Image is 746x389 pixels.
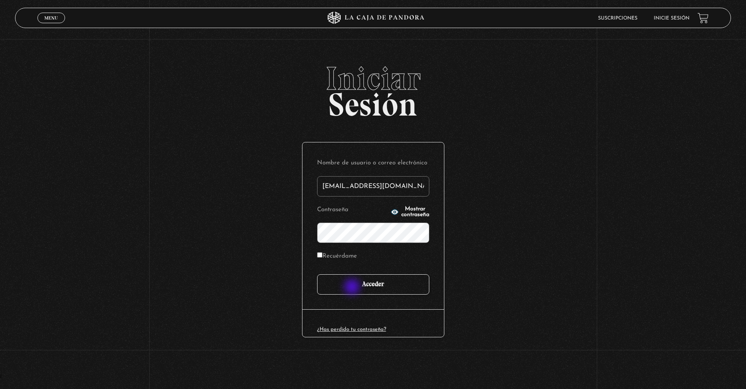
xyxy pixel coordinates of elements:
[317,274,429,295] input: Acceder
[317,157,429,170] label: Nombre de usuario o correo electrónico
[391,206,429,218] button: Mostrar contraseña
[401,206,429,218] span: Mostrar contraseña
[317,327,386,332] a: ¿Has perdido tu contraseña?
[15,62,731,114] h2: Sesión
[654,16,689,21] a: Inicie sesión
[598,16,637,21] a: Suscripciones
[15,62,731,95] span: Iniciar
[317,252,322,258] input: Recuérdame
[317,204,388,216] label: Contraseña
[317,250,357,263] label: Recuérdame
[41,22,61,28] span: Cerrar
[44,15,58,20] span: Menu
[698,13,709,24] a: View your shopping cart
